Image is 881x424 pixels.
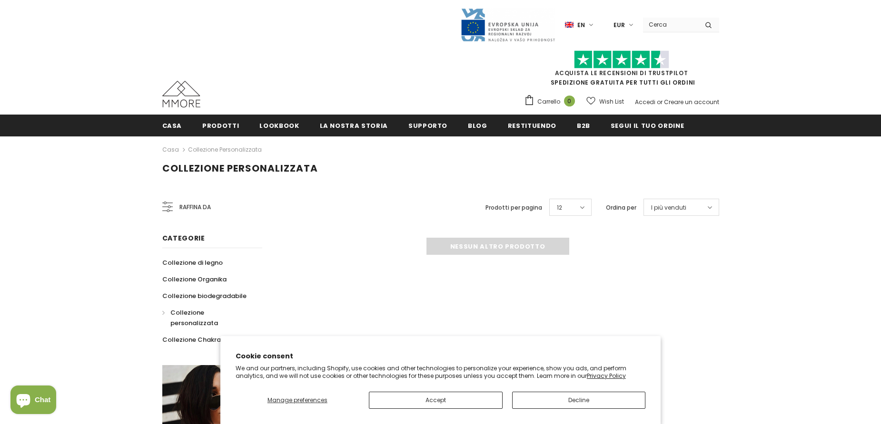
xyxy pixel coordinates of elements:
[188,145,262,154] a: Collezione personalizzata
[259,121,299,130] span: Lookbook
[657,98,663,106] span: or
[162,331,221,348] a: Collezione Chakra
[611,121,684,130] span: Segui il tuo ordine
[236,351,646,361] h2: Cookie consent
[408,121,447,130] span: supporto
[614,20,625,30] span: EUR
[643,18,698,31] input: Search Site
[574,50,669,69] img: Fidati di Pilot Stars
[162,233,205,243] span: Categorie
[179,202,211,212] span: Raffina da
[508,121,556,130] span: Restituendo
[564,96,575,106] span: 0
[162,121,182,130] span: Casa
[524,55,719,87] span: SPEDIZIONE GRATUITA PER TUTTI GLI ORDINI
[162,304,252,331] a: Collezione personalizzata
[259,115,299,136] a: Lookbook
[460,20,555,29] a: Javni Razpis
[162,275,227,284] span: Collezione Organika
[599,97,624,106] span: Wish List
[611,115,684,136] a: Segui il tuo ordine
[635,98,655,106] a: Accedi
[524,95,580,109] a: Carrello 0
[606,203,636,212] label: Ordina per
[577,20,585,30] span: en
[162,115,182,136] a: Casa
[162,144,179,155] a: Casa
[664,98,719,106] a: Creare un account
[162,162,318,175] span: Collezione personalizzata
[320,121,388,130] span: La nostra storia
[557,203,562,212] span: 12
[537,97,560,106] span: Carrello
[162,271,227,288] a: Collezione Organika
[577,115,590,136] a: B2B
[565,21,574,29] img: i-lang-1.png
[162,288,247,304] a: Collezione biodegradabile
[170,308,218,328] span: Collezione personalizzata
[408,115,447,136] a: supporto
[577,121,590,130] span: B2B
[236,392,359,409] button: Manage preferences
[162,335,221,344] span: Collezione Chakra
[587,372,626,380] a: Privacy Policy
[512,392,646,409] button: Decline
[586,93,624,110] a: Wish List
[468,121,487,130] span: Blog
[369,392,503,409] button: Accept
[468,115,487,136] a: Blog
[320,115,388,136] a: La nostra storia
[267,396,327,404] span: Manage preferences
[485,203,542,212] label: Prodotti per pagina
[460,8,555,42] img: Javni Razpis
[651,203,686,212] span: I più venduti
[162,291,247,300] span: Collezione biodegradabile
[162,81,200,107] img: Casi MMORE
[236,365,646,379] p: We and our partners, including Shopify, use cookies and other technologies to personalize your ex...
[162,254,223,271] a: Collezione di legno
[555,69,688,77] a: Acquista le recensioni di TrustPilot
[202,115,239,136] a: Prodotti
[508,115,556,136] a: Restituendo
[202,121,239,130] span: Prodotti
[162,258,223,267] span: Collezione di legno
[8,385,59,416] inbox-online-store-chat: Shopify online store chat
